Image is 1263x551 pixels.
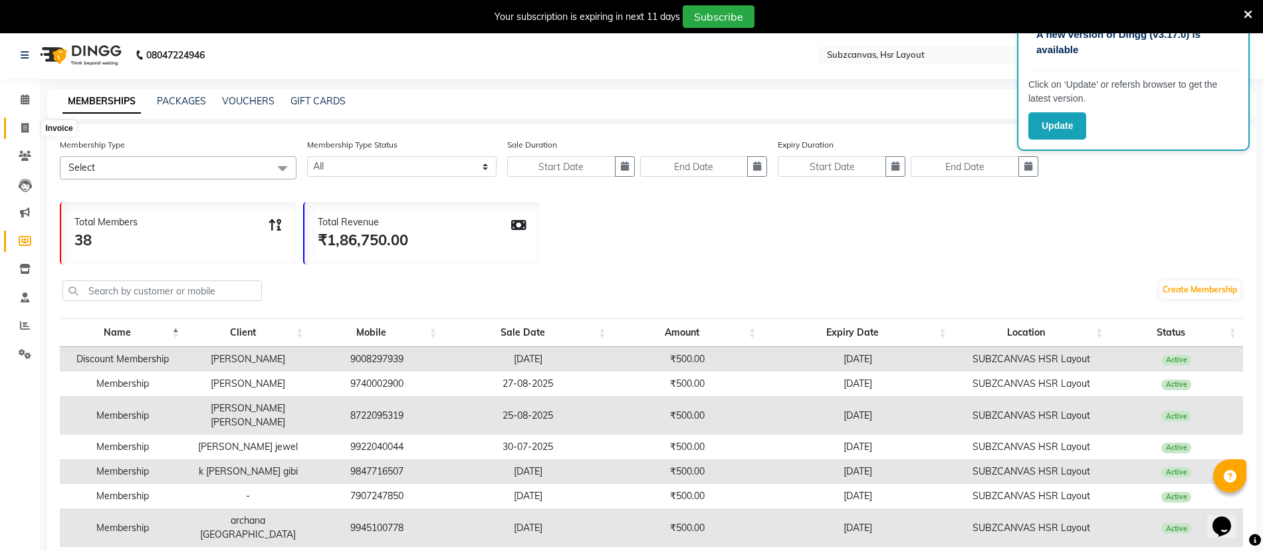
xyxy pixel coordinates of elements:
[1161,492,1191,502] span: Active
[762,435,953,459] td: [DATE]
[762,508,953,547] td: [DATE]
[613,396,763,435] td: ₹500.00
[613,318,763,347] th: Amount: activate to sort column ascending
[186,318,310,347] th: Client: activate to sort column ascending
[953,459,1110,484] td: SUBZCANVAS HSR Layout
[60,508,186,547] td: Membership
[1161,380,1191,390] span: Active
[186,508,310,547] td: archana [GEOGRAPHIC_DATA]
[1161,467,1191,478] span: Active
[443,508,612,547] td: [DATE]
[762,459,953,484] td: [DATE]
[953,347,1110,372] td: SUBZCANVAS HSR Layout
[1109,318,1243,347] th: Status: activate to sort column ascending
[443,484,612,508] td: [DATE]
[62,90,141,114] a: MEMBERSHIPS
[318,215,408,229] div: Total Revenue
[1161,523,1191,534] span: Active
[146,37,205,74] b: 08047224946
[762,318,953,347] th: Expiry Date: activate to sort column ascending
[1028,112,1086,140] button: Update
[186,435,310,459] td: [PERSON_NAME] jewel
[613,347,763,372] td: ₹500.00
[310,484,443,508] td: 7907247850
[443,396,612,435] td: 25-08-2025
[60,318,186,347] th: Name: activate to sort column descending
[310,435,443,459] td: 9922040044
[443,318,612,347] th: Sale Date: activate to sort column ascending
[310,347,443,372] td: 9008297939
[68,162,95,173] span: Select
[1161,443,1191,453] span: Active
[953,372,1110,396] td: SUBZCANVAS HSR Layout
[443,372,612,396] td: 27-08-2025
[310,396,443,435] td: 8722095319
[60,435,186,459] td: Membership
[640,156,748,177] input: End Date
[953,484,1110,508] td: SUBZCANVAS HSR Layout
[778,156,886,177] input: Start Date
[60,484,186,508] td: Membership
[62,280,262,301] input: Search by customer or mobile
[1036,27,1230,57] p: A new version of Dingg (v3.17.0) is available
[307,139,398,151] label: Membership Type Status
[762,484,953,508] td: [DATE]
[762,372,953,396] td: [DATE]
[60,396,186,435] td: Membership
[310,459,443,484] td: 9847716507
[1161,411,1191,421] span: Active
[953,435,1110,459] td: SUBZCANVAS HSR Layout
[60,459,186,484] td: Membership
[953,318,1110,347] th: Location: activate to sort column ascending
[310,508,443,547] td: 9945100778
[318,229,408,251] div: ₹1,86,750.00
[42,120,76,136] div: Invoice
[613,459,763,484] td: ₹500.00
[495,10,680,24] div: Your subscription is expiring in next 11 days
[310,372,443,396] td: 9740002900
[507,156,616,177] input: Start Date
[222,95,275,107] a: VOUCHERS
[186,396,310,435] td: [PERSON_NAME] [PERSON_NAME]
[953,508,1110,547] td: SUBZCANVAS HSR Layout
[186,484,310,508] td: -
[613,372,763,396] td: ₹500.00
[60,139,125,151] label: Membership Type
[1161,355,1191,366] span: Active
[34,37,125,74] img: logo
[683,5,754,28] button: Subscribe
[186,372,310,396] td: [PERSON_NAME]
[186,459,310,484] td: k [PERSON_NAME] gibi
[186,347,310,372] td: [PERSON_NAME]
[762,347,953,372] td: [DATE]
[290,95,346,107] a: GIFT CARDS
[1207,498,1250,538] iframe: chat widget
[74,215,138,229] div: Total Members
[1028,78,1238,106] p: Click on ‘Update’ or refersh browser to get the latest version.
[778,139,834,151] label: Expiry Duration
[310,318,443,347] th: Mobile: activate to sort column ascending
[507,139,557,151] label: Sale Duration
[613,435,763,459] td: ₹500.00
[613,484,763,508] td: ₹500.00
[74,229,138,251] div: 38
[157,95,206,107] a: PACKAGES
[1159,280,1240,299] a: Create Membership
[443,435,612,459] td: 30-07-2025
[443,459,612,484] td: [DATE]
[911,156,1019,177] input: End Date
[60,347,186,372] td: Discount Membership
[953,396,1110,435] td: SUBZCANVAS HSR Layout
[60,372,186,396] td: Membership
[443,347,612,372] td: [DATE]
[762,396,953,435] td: [DATE]
[613,508,763,547] td: ₹500.00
